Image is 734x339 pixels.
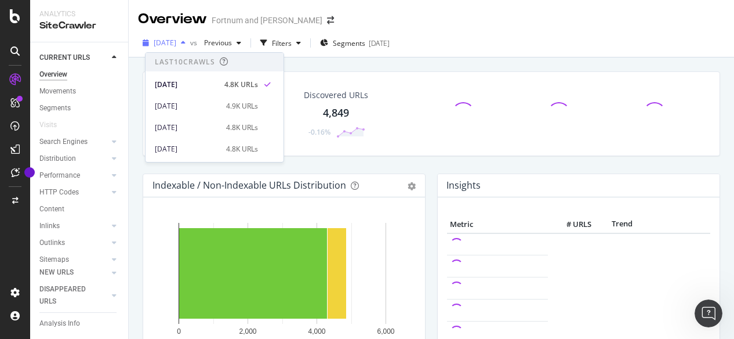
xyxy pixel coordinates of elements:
span: 2025 Aug. 8th [154,38,176,48]
a: Sitemaps [39,254,108,266]
th: Metric [447,216,548,233]
div: Visits [39,119,57,131]
div: Tooltip anchor [24,167,35,178]
a: NEW URLS [39,266,108,279]
div: 4.8K URLs [224,80,258,90]
div: Analysis Info [39,318,80,330]
div: DISAPPEARED URLS [39,283,98,308]
div: 4.9K URLs [226,101,258,111]
a: Inlinks [39,220,108,232]
div: [DATE] [155,122,219,133]
button: Segments[DATE] [315,34,394,52]
div: Movements [39,85,76,98]
a: Outlinks [39,237,108,249]
a: Segments [39,102,120,114]
div: [DATE] [155,144,219,154]
a: Content [39,203,120,215]
div: Inlinks [39,220,60,232]
text: 6,000 [377,327,394,336]
text: 0 [177,327,181,336]
a: Movements [39,85,120,98]
span: vs [190,38,199,48]
div: 4.8K URLs [226,144,258,154]
button: [DATE] [138,34,190,52]
div: Filters [272,38,292,48]
div: Performance [39,169,80,182]
div: Search Engines [39,136,88,148]
th: Trend [594,216,649,233]
th: # URLS [548,216,594,233]
div: arrow-right-arrow-left [327,16,334,24]
div: Content [39,203,64,215]
div: SiteCrawler [39,19,119,33]
a: Performance [39,169,108,182]
a: CURRENT URLS [39,52,108,64]
text: 2,000 [239,327,256,336]
div: [DATE] [155,101,219,111]
div: CURRENT URLS [39,52,90,64]
div: 4,849 [323,106,349,121]
div: [DATE] [369,38,390,48]
button: Previous [199,34,246,52]
div: Indexable / Non-Indexable URLs Distribution [152,179,346,191]
div: Sitemaps [39,254,69,266]
a: Visits [39,119,68,131]
iframe: Intercom live chat [695,300,722,327]
div: Last 10 Crawls [155,57,215,67]
h4: Insights [446,178,481,193]
div: -0.16% [308,127,330,137]
text: 4,000 [308,327,325,336]
div: HTTP Codes [39,186,79,199]
div: Fortnum and [PERSON_NAME] [212,15,322,26]
div: Discovered URLs [304,89,368,101]
div: Distribution [39,153,76,165]
button: Filters [256,34,306,52]
div: Outlinks [39,237,65,249]
a: Search Engines [39,136,108,148]
a: DISAPPEARED URLS [39,283,108,308]
div: [DATE] [155,80,217,90]
span: Segments [333,38,365,48]
a: Analysis Info [39,318,120,330]
a: Overview [39,68,120,81]
div: Overview [138,9,207,29]
div: NEW URLS [39,266,74,279]
div: Analytics [39,9,119,19]
a: HTTP Codes [39,186,108,199]
div: Segments [39,102,71,114]
div: 4.8K URLs [226,122,258,133]
a: Distribution [39,153,108,165]
span: Previous [199,38,232,48]
div: gear [408,182,416,190]
div: Overview [39,68,67,81]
